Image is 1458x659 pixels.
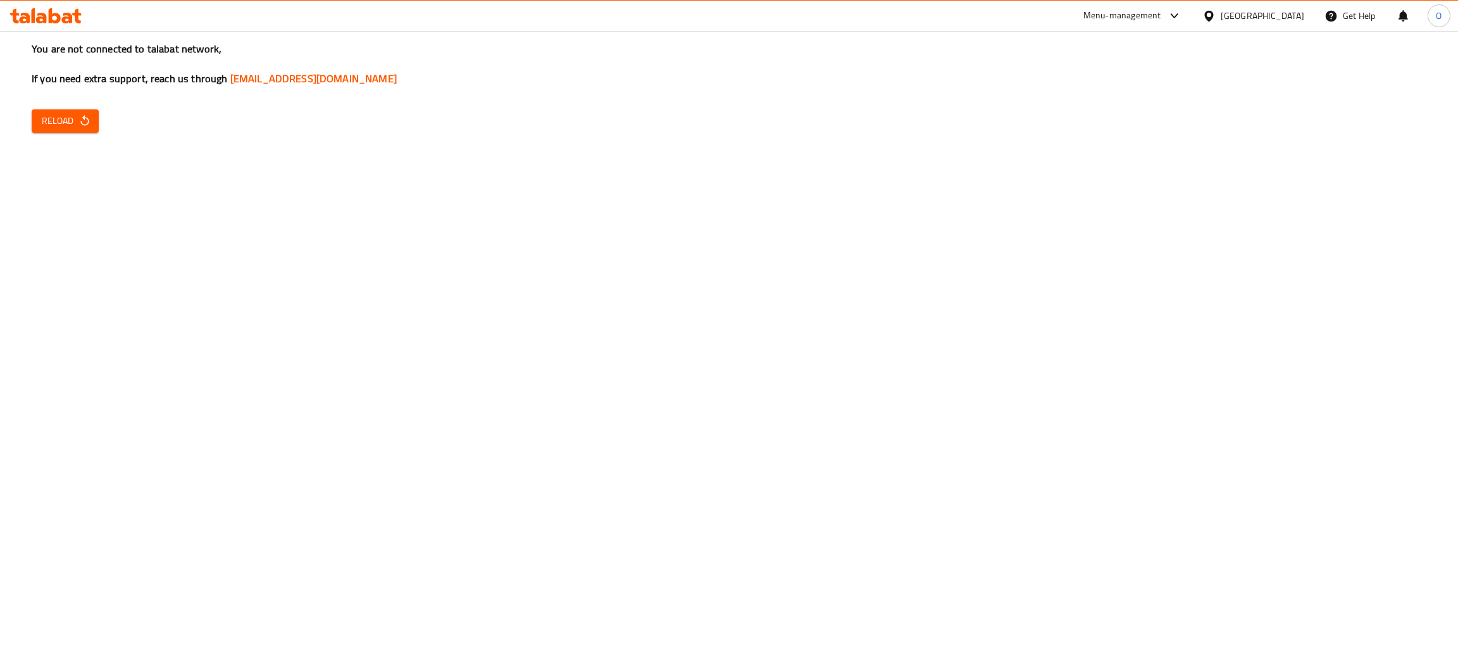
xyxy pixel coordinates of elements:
[230,69,397,88] a: [EMAIL_ADDRESS][DOMAIN_NAME]
[32,42,1426,86] h3: You are not connected to talabat network, If you need extra support, reach us through
[1436,9,1442,23] span: O
[42,113,89,129] span: Reload
[1221,9,1304,23] div: [GEOGRAPHIC_DATA]
[32,109,99,133] button: Reload
[1083,8,1161,23] div: Menu-management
